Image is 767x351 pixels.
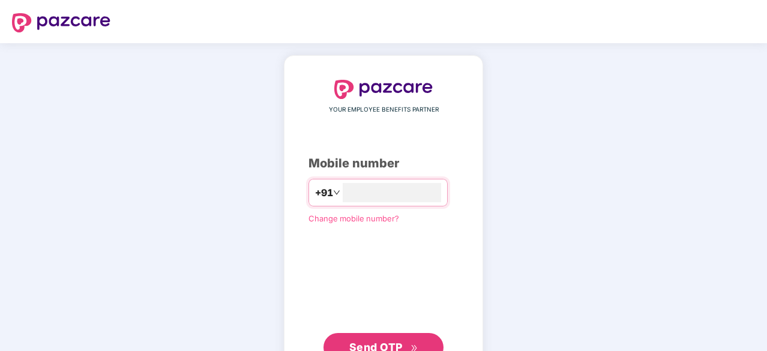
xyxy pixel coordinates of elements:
img: logo [334,80,433,99]
span: down [333,189,340,196]
img: logo [12,13,110,32]
span: YOUR EMPLOYEE BENEFITS PARTNER [329,105,439,115]
a: Change mobile number? [308,214,399,223]
div: Mobile number [308,154,459,173]
span: +91 [315,185,333,200]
